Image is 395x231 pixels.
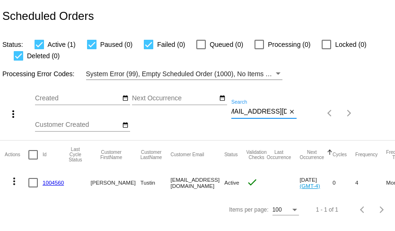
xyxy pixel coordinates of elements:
[35,121,120,129] input: Customer Created
[90,150,132,160] button: Change sorting for CustomerFirstName
[8,108,19,120] mat-icon: more_vert
[246,177,258,188] mat-icon: check
[268,39,310,50] span: Processing (0)
[372,200,391,219] button: Next page
[35,95,120,102] input: Created
[333,169,355,196] mat-cell: 0
[86,68,282,80] mat-select: Filter by Processing Error Codes
[43,152,46,158] button: Change sorting for Id
[333,152,347,158] button: Change sorting for Cycles
[272,206,282,213] span: 100
[5,141,28,169] mat-header-cell: Actions
[43,179,64,186] a: 1004560
[27,50,60,62] span: Deleted (0)
[340,104,359,123] button: Next page
[157,39,185,50] span: Failed (0)
[210,39,243,50] span: Queued (0)
[122,122,129,129] mat-icon: date_range
[48,39,76,50] span: Active (1)
[289,108,295,116] mat-icon: close
[229,206,268,213] div: Items per page:
[267,150,291,160] button: Change sorting for LastOccurrenceUtc
[140,150,162,160] button: Change sorting for CustomerLastName
[140,169,171,196] mat-cell: Tustin
[299,150,324,160] button: Change sorting for NextOccurrenceUtc
[335,39,366,50] span: Locked (0)
[353,200,372,219] button: Previous page
[299,169,333,196] mat-cell: [DATE]
[170,152,204,158] button: Change sorting for CustomerEmail
[219,95,226,102] mat-icon: date_range
[355,152,377,158] button: Change sorting for Frequency
[100,39,132,50] span: Paused (0)
[246,141,267,169] mat-header-cell: Validation Checks
[2,70,75,78] span: Processing Error Codes:
[2,41,23,48] span: Status:
[321,104,340,123] button: Previous page
[272,207,299,213] mat-select: Items per page:
[9,176,20,187] mat-icon: more_vert
[90,169,140,196] mat-cell: [PERSON_NAME]
[231,108,287,115] input: Search
[132,95,217,102] input: Next Occurrence
[2,9,94,23] h2: Scheduled Orders
[316,206,338,213] div: 1 - 1 of 1
[224,152,237,158] button: Change sorting for Status
[170,169,224,196] mat-cell: [EMAIL_ADDRESS][DOMAIN_NAME]
[287,107,297,117] button: Clear
[355,169,386,196] mat-cell: 4
[122,95,129,102] mat-icon: date_range
[299,183,320,189] a: (GMT-4)
[69,147,82,162] button: Change sorting for LastProcessingCycleId
[224,179,239,186] span: Active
